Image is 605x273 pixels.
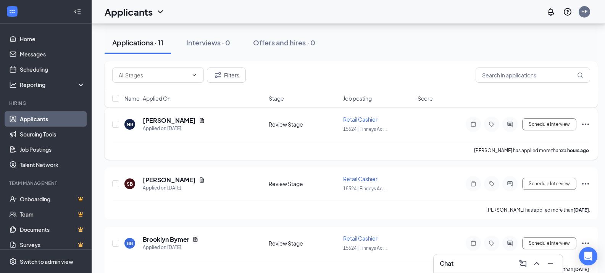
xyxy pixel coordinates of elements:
a: Talent Network [20,157,85,172]
div: Applied on [DATE] [143,125,205,132]
svg: Filter [213,71,223,80]
p: [PERSON_NAME] has applied more than . [474,147,590,154]
a: Job Postings [20,142,85,157]
span: Name · Applied On [124,95,171,102]
svg: Analysis [9,81,17,88]
div: Hiring [9,100,84,106]
span: Stage [269,95,284,102]
svg: Note [469,181,478,187]
span: Retail Cashier [343,235,378,242]
button: Minimize [544,257,557,270]
svg: ChevronDown [191,72,197,78]
div: Open Intercom Messenger [579,247,597,265]
svg: Note [469,121,478,127]
button: Schedule Interview [522,118,576,130]
a: TeamCrown [20,207,85,222]
div: BB [127,240,133,247]
svg: Tag [487,181,496,187]
svg: MagnifyingGlass [577,72,583,78]
button: Schedule Interview [522,178,576,190]
b: [DATE] [573,267,589,272]
span: Score [418,95,433,102]
svg: ChevronDown [156,7,165,16]
div: NB [127,121,133,128]
span: 15524 | Finneys Ac ... [343,126,387,132]
b: [DATE] [573,207,589,213]
div: Review Stage [269,180,339,188]
div: Offers and hires · 0 [253,38,315,47]
a: SurveysCrown [20,237,85,252]
div: Applied on [DATE] [143,184,205,192]
span: 15524 | Finneys Ac ... [343,245,387,251]
h5: [PERSON_NAME] [143,116,196,125]
button: ComposeMessage [517,257,529,270]
svg: ActiveChat [505,181,515,187]
svg: Settings [9,258,17,265]
svg: ActiveChat [505,240,515,246]
svg: Note [469,240,478,246]
button: ChevronUp [531,257,543,270]
a: OnboardingCrown [20,191,85,207]
div: Interviews · 0 [186,38,230,47]
div: Switch to admin view [20,258,73,265]
svg: Ellipses [581,239,590,248]
svg: ComposeMessage [518,259,528,268]
a: Messages [20,47,85,62]
svg: Tag [487,240,496,246]
div: Applications · 11 [112,38,163,47]
svg: Ellipses [581,179,590,188]
h1: Applicants [105,5,153,18]
svg: Document [199,117,205,124]
div: HF [581,8,587,15]
a: Applicants [20,111,85,127]
h5: [PERSON_NAME] [143,176,196,184]
span: Retail Cashier [343,116,378,123]
input: Search in applications [476,67,590,83]
svg: Minimize [546,259,555,268]
h5: Brooklyn Bymer [143,235,189,244]
span: 15524 | Finneys Ac ... [343,186,387,191]
svg: QuestionInfo [563,7,572,16]
p: [PERSON_NAME] has applied more than . [486,207,590,213]
div: Review Stage [269,120,339,128]
div: Team Management [9,180,84,186]
input: All Stages [119,71,188,79]
svg: Tag [487,121,496,127]
span: Retail Cashier [343,175,378,182]
svg: Collapse [74,8,81,16]
div: Review Stage [269,239,339,247]
svg: Ellipses [581,120,590,129]
svg: ChevronUp [532,259,541,268]
a: Scheduling [20,62,85,77]
svg: ActiveChat [505,121,515,127]
svg: WorkstreamLogo [8,8,16,15]
div: Reporting [20,81,86,88]
button: Schedule Interview [522,237,576,249]
button: Filter Filters [207,67,246,83]
a: Sourcing Tools [20,127,85,142]
svg: Document [199,177,205,183]
div: Applied on [DATE] [143,244,198,251]
div: SB [127,181,133,187]
h3: Chat [440,259,453,268]
a: Home [20,31,85,47]
a: DocumentsCrown [20,222,85,237]
svg: Notifications [546,7,555,16]
b: 21 hours ago [561,148,589,153]
svg: Document [192,236,198,242]
span: Job posting [343,95,372,102]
